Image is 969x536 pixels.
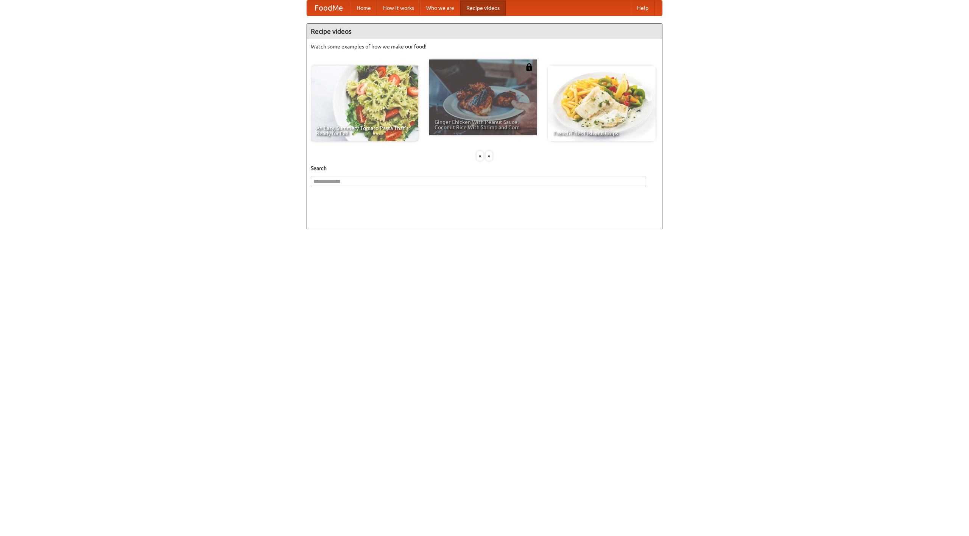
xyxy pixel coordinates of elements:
[311,66,418,141] a: An Easy, Summery Tomato Pasta That's Ready for Fall
[553,131,650,136] span: French Fries Fish and Chips
[307,24,662,39] h4: Recipe videos
[525,63,533,71] img: 483408.png
[631,0,654,16] a: Help
[377,0,420,16] a: How it works
[307,0,351,16] a: FoodMe
[420,0,460,16] a: Who we are
[316,125,413,136] span: An Easy, Summery Tomato Pasta That's Ready for Fall
[477,151,483,161] div: «
[460,0,506,16] a: Recipe videos
[548,66,656,141] a: French Fries Fish and Chips
[486,151,492,161] div: »
[311,43,658,50] p: Watch some examples of how we make our food!
[351,0,377,16] a: Home
[311,164,658,172] h5: Search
